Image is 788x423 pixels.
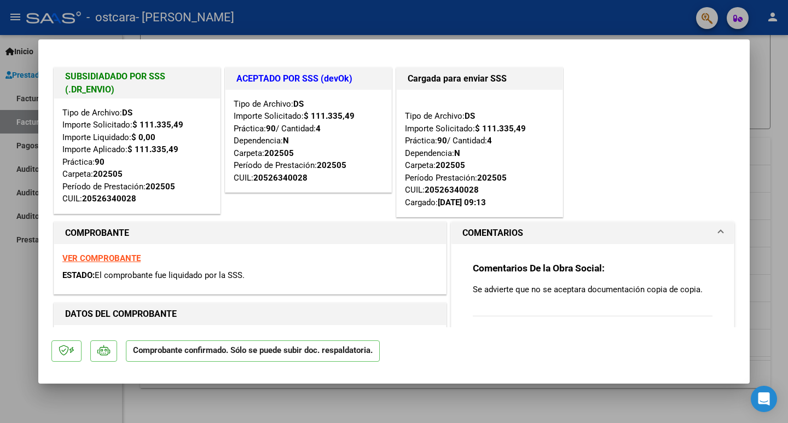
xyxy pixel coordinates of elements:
strong: 4 [316,124,321,134]
strong: DATOS DEL COMPROBANTE [65,309,177,319]
strong: 202505 [264,148,294,158]
span: El comprobante fue liquidado por la SSS. [95,270,245,280]
strong: 202505 [93,169,123,179]
div: Tipo de Archivo: Importe Solicitado: Práctica: / Cantidad: Dependencia: Carpeta: Período Prestaci... [405,98,554,209]
strong: DS [465,111,475,121]
strong: 90 [95,157,105,167]
span: ESTADO: [62,270,95,280]
strong: N [454,148,460,158]
mat-expansion-panel-header: COMENTARIOS [451,222,734,244]
a: VER COMPROBANTE [62,253,141,263]
strong: $ 111.335,49 [475,124,526,134]
div: Tipo de Archivo: Importe Solicitado: Importe Liquidado: Importe Aplicado: Práctica: Carpeta: Perí... [62,107,212,205]
div: 20526340028 [425,184,479,196]
strong: COMPROBANTE [65,228,129,238]
h1: COMENTARIOS [462,227,523,240]
strong: Comentarios De la Obra Social: [473,263,605,274]
strong: 202505 [146,182,175,192]
p: Se advierte que no se aceptara documentación copia de copia. [473,283,712,295]
p: Comprobante confirmado. Sólo se puede subir doc. respaldatoria. [126,340,380,362]
div: 20526340028 [253,172,308,184]
strong: 4 [487,136,492,146]
strong: 90 [437,136,447,146]
div: Tipo de Archivo: Importe Solicitado: Práctica: / Cantidad: Dependencia: Carpeta: Período de Prest... [234,98,383,184]
div: Open Intercom Messenger [751,386,777,412]
h1: Cargada para enviar SSS [408,72,552,85]
div: 20526340028 [82,193,136,205]
strong: 202505 [477,173,507,183]
strong: $ 111.335,49 [128,144,178,154]
h1: ACEPTADO POR SSS (devOk) [236,72,380,85]
strong: $ 0,00 [131,132,155,142]
strong: DS [293,99,304,109]
div: COMENTARIOS [451,244,734,345]
h1: SUBSIDIADADO POR SSS (.DR_ENVIO) [65,70,209,96]
strong: $ 111.335,49 [304,111,355,121]
strong: $ 111.335,49 [132,120,183,130]
strong: [DATE] 09:13 [438,198,486,207]
strong: 202505 [317,160,346,170]
strong: 90 [266,124,276,134]
strong: DS [122,108,132,118]
strong: N [283,136,289,146]
strong: 202505 [436,160,465,170]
